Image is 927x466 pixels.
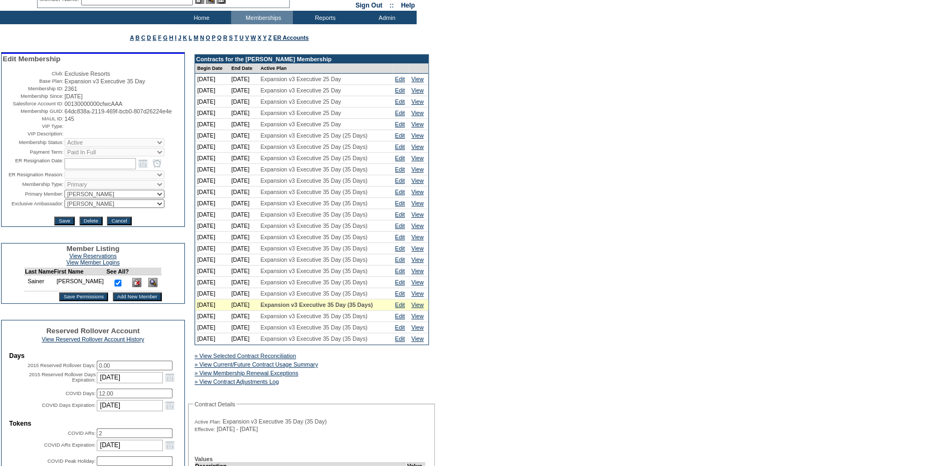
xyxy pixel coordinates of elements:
[64,70,110,77] span: Exclusive Resorts
[64,85,77,92] span: 2361
[395,189,405,195] a: Edit
[411,234,423,240] a: View
[229,34,233,41] a: S
[234,34,238,41] a: T
[164,399,176,411] a: Open the calendar popup.
[3,101,63,107] td: Salesforce Account ID:
[27,363,96,368] label: 2015 Reserved Rollover Days:
[411,110,423,116] a: View
[3,78,63,84] td: Base Plan:
[195,378,279,385] a: » View Contract Adjustments Log
[130,34,134,41] a: A
[44,442,96,448] label: COVID ARs Expiration:
[195,119,229,130] td: [DATE]
[183,34,187,41] a: K
[395,98,405,105] a: Edit
[64,108,172,114] span: 64dc838a-2119-469f-bcb0-807d26224e4e
[395,144,405,150] a: Edit
[158,34,162,41] a: F
[195,141,229,153] td: [DATE]
[261,324,368,331] span: Expansion v3 Executive 35 Day (35 Days)
[395,313,405,319] a: Edit
[69,253,117,259] a: View Reservations
[261,76,341,82] span: Expansion v3 Executive 25 Day
[395,279,405,285] a: Edit
[195,419,221,425] span: Active Plan:
[195,153,229,164] td: [DATE]
[64,93,83,99] span: [DATE]
[261,256,368,263] span: Expansion v3 Executive 35 Day (35 Days)
[59,292,108,301] input: Save Permissions
[3,199,63,208] td: Exclusive Ambassador:
[261,132,368,139] span: Expansion v3 Executive 25 Day (25 Days)
[261,87,341,94] span: Expansion v3 Executive 25 Day
[195,209,229,220] td: [DATE]
[195,96,229,107] td: [DATE]
[411,211,423,218] a: View
[195,370,298,376] a: » View Membership Renewal Exceptions
[107,217,131,225] input: Cancel
[229,266,258,277] td: [DATE]
[395,200,405,206] a: Edit
[261,98,341,105] span: Expansion v3 Executive 25 Day
[395,290,405,297] a: Edit
[411,200,423,206] a: View
[25,275,54,291] td: Sainer
[3,157,63,169] td: ER Resignation Date:
[46,327,140,335] span: Reserved Rollover Account
[195,85,229,96] td: [DATE]
[80,217,103,225] input: Delete
[411,189,423,195] a: View
[411,223,423,229] a: View
[135,34,140,41] a: B
[250,34,256,41] a: W
[411,256,423,263] a: View
[395,177,405,184] a: Edit
[229,243,258,254] td: [DATE]
[411,166,423,173] a: View
[411,144,423,150] a: View
[25,268,54,275] td: Last Name
[411,279,423,285] a: View
[229,153,258,164] td: [DATE]
[229,277,258,288] td: [DATE]
[47,458,96,464] label: COVID Peak Holiday:
[261,155,368,161] span: Expansion v3 Executive 25 Day (25 Days)
[229,74,258,85] td: [DATE]
[195,266,229,277] td: [DATE]
[261,211,368,218] span: Expansion v3 Executive 35 Day (35 Days)
[229,63,258,74] td: End Date
[195,232,229,243] td: [DATE]
[195,353,296,359] a: » View Selected Contract Reconciliation
[141,34,146,41] a: C
[293,11,355,24] td: Reports
[223,34,227,41] a: R
[29,372,96,383] label: 2015 Reserved Rollover Days Expiration:
[395,245,405,252] a: Edit
[411,313,423,319] a: View
[195,277,229,288] td: [DATE]
[229,311,258,322] td: [DATE]
[132,278,141,287] img: Delete
[54,275,106,291] td: [PERSON_NAME]
[231,11,293,24] td: Memberships
[229,107,258,119] td: [DATE]
[163,34,167,41] a: G
[245,34,249,41] a: V
[195,361,318,368] a: » View Current/Future Contract Usage Summary
[164,439,176,451] a: Open the calendar popup.
[229,209,258,220] td: [DATE]
[195,288,229,299] td: [DATE]
[239,34,243,41] a: U
[137,157,149,169] a: Open the calendar popup.
[195,63,229,74] td: Begin Date
[411,132,423,139] a: View
[148,278,157,287] img: View Dashboard
[229,322,258,333] td: [DATE]
[3,138,63,147] td: Membership Status:
[169,11,231,24] td: Home
[195,426,215,433] span: Effective:
[268,34,272,41] a: Z
[355,2,382,9] a: Sign Out
[395,302,405,308] a: Edit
